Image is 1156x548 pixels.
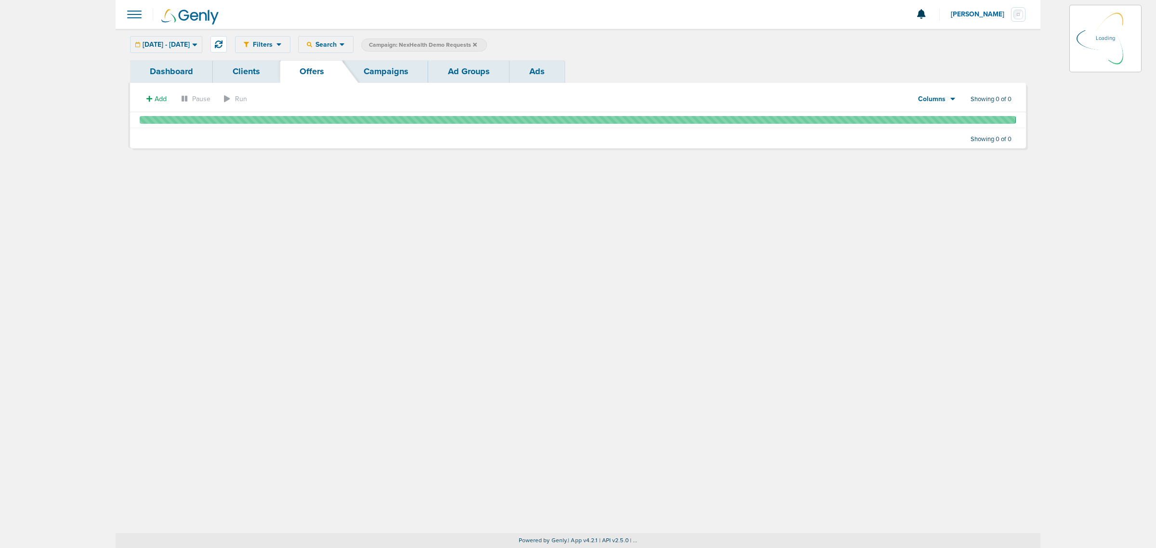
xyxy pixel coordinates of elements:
a: Clients [213,60,280,83]
span: | ... [630,537,638,544]
span: | API v2.5.0 [599,537,629,544]
span: [PERSON_NAME] [951,11,1011,18]
p: Powered by Genly. [116,537,1040,544]
span: Showing 0 of 0 [971,135,1011,144]
p: Loading [1096,33,1115,44]
a: Campaigns [344,60,428,83]
span: Campaign: NexHealth Demo Requests [369,41,477,49]
a: Dashboard [130,60,213,83]
a: Ad Groups [428,60,510,83]
span: Showing 0 of 0 [971,95,1011,104]
img: Genly [161,9,219,25]
span: | App v4.2.1 [568,537,597,544]
a: Offers [280,60,344,83]
a: Ads [510,60,565,83]
span: Add [155,95,167,103]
